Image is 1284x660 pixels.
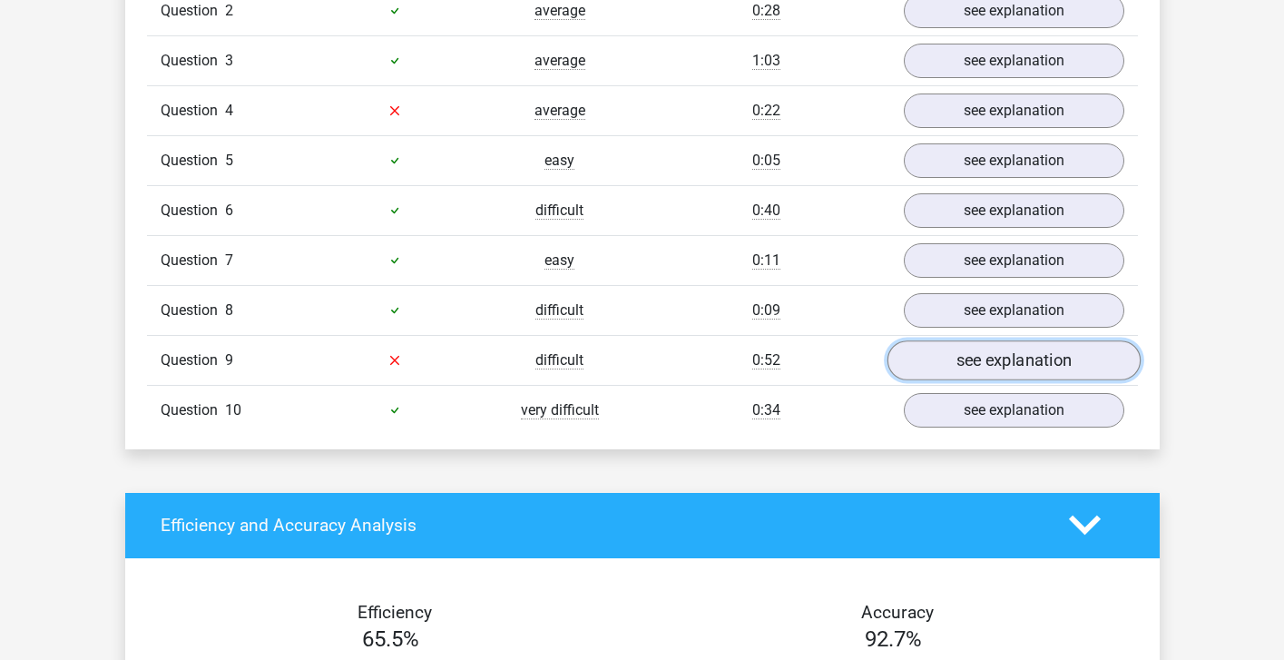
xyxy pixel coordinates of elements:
[225,102,233,119] span: 4
[752,301,780,320] span: 0:09
[225,52,233,69] span: 3
[534,102,585,120] span: average
[752,52,780,70] span: 1:03
[904,44,1124,78] a: see explanation
[865,626,922,652] span: 92.7%
[161,250,225,271] span: Question
[225,301,233,319] span: 8
[225,351,233,369] span: 9
[752,102,780,120] span: 0:22
[362,626,419,652] span: 65.5%
[225,251,233,269] span: 7
[887,340,1140,380] a: see explanation
[225,152,233,169] span: 5
[544,251,574,270] span: easy
[904,143,1124,178] a: see explanation
[534,52,585,70] span: average
[904,193,1124,228] a: see explanation
[161,399,225,421] span: Question
[161,350,225,371] span: Question
[161,602,629,623] h4: Efficiency
[752,401,780,419] span: 0:34
[161,150,225,172] span: Question
[904,94,1124,128] a: see explanation
[904,243,1124,278] a: see explanation
[904,293,1124,328] a: see explanation
[663,602,1132,623] h4: Accuracy
[535,202,583,220] span: difficult
[752,251,780,270] span: 0:11
[225,401,241,419] span: 10
[535,301,583,320] span: difficult
[544,152,574,170] span: easy
[161,300,225,321] span: Question
[752,202,780,220] span: 0:40
[752,2,780,20] span: 0:28
[161,200,225,222] span: Question
[521,401,599,419] span: very difficult
[534,2,585,20] span: average
[225,202,233,219] span: 6
[161,50,225,72] span: Question
[904,393,1124,428] a: see explanation
[225,2,233,19] span: 2
[161,515,1042,536] h4: Efficiency and Accuracy Analysis
[535,351,583,369] span: difficult
[161,100,225,122] span: Question
[752,351,780,369] span: 0:52
[752,152,780,170] span: 0:05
